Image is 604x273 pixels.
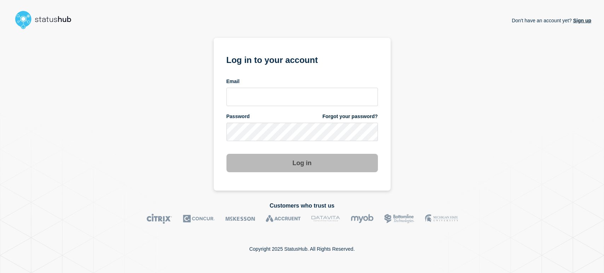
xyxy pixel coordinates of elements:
[13,203,591,209] h2: Customers who trust us
[311,214,340,224] img: DataVita logo
[226,113,250,120] span: Password
[183,214,215,224] img: Concur logo
[226,123,378,141] input: password input
[266,214,301,224] img: Accruent logo
[226,154,378,172] button: Log in
[226,78,240,85] span: Email
[572,18,591,23] a: Sign up
[226,53,378,66] h1: Log in to your account
[322,113,378,120] a: Forgot your password?
[512,12,591,29] p: Don't have an account yet?
[249,246,355,252] p: Copyright 2025 StatusHub. All Rights Reserved.
[425,214,458,224] img: MSU logo
[225,214,255,224] img: McKesson logo
[13,8,80,31] img: StatusHub logo
[146,214,172,224] img: Citrix logo
[351,214,374,224] img: myob logo
[384,214,414,224] img: Bottomline logo
[226,88,378,106] input: email input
